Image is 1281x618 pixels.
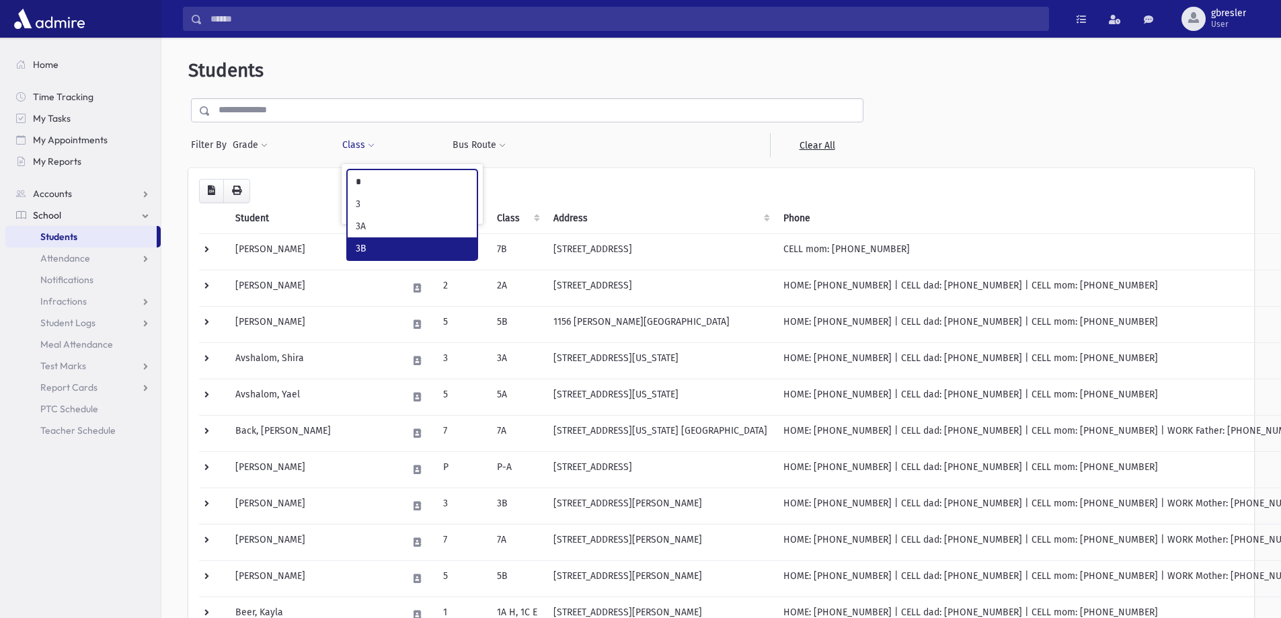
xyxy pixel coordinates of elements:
span: My Appointments [33,134,108,146]
span: User [1211,19,1246,30]
td: [PERSON_NAME] [227,560,399,596]
input: Search [202,7,1048,31]
a: Student Logs [5,312,161,334]
td: [STREET_ADDRESS] [545,270,775,306]
span: Filter By [191,138,232,152]
span: PTC Schedule [40,403,98,415]
button: Print [223,179,250,203]
td: 2A [489,270,545,306]
td: 7 [435,415,489,451]
span: Student Logs [40,317,95,329]
span: Test Marks [40,360,86,372]
td: Back, [PERSON_NAME] [227,415,399,451]
span: My Reports [33,155,81,167]
a: My Reports [5,151,161,172]
td: [STREET_ADDRESS][PERSON_NAME] [545,488,775,524]
span: Attendance [40,252,90,264]
a: Home [5,54,161,75]
td: 5 [435,379,489,415]
span: Accounts [33,188,72,200]
td: [STREET_ADDRESS][PERSON_NAME] [545,560,775,596]
th: Address: activate to sort column ascending [545,203,775,234]
span: gbresler [1211,8,1246,19]
td: [STREET_ADDRESS][US_STATE] [545,379,775,415]
td: [STREET_ADDRESS] [545,451,775,488]
span: Meal Attendance [40,338,113,350]
button: Bus Route [452,133,506,157]
a: Students [5,226,157,247]
td: Avshalom, Shira [227,342,399,379]
td: [PERSON_NAME] [227,451,399,488]
td: 3B [489,488,545,524]
a: School [5,204,161,226]
img: AdmirePro [11,5,88,32]
a: Attendance [5,247,161,269]
td: 5A [489,379,545,415]
span: Home [33,59,59,71]
td: [PERSON_NAME] [227,524,399,560]
span: Students [188,59,264,81]
td: [STREET_ADDRESS] [545,233,775,270]
th: Class: activate to sort column ascending [489,203,545,234]
td: 3 [435,342,489,379]
span: Infractions [40,295,87,307]
td: [PERSON_NAME] [227,233,399,270]
td: [PERSON_NAME] [227,306,399,342]
th: Student: activate to sort column descending [227,203,399,234]
button: CSV [199,179,224,203]
td: 3 [435,488,489,524]
a: Meal Attendance [5,334,161,355]
a: Test Marks [5,355,161,377]
a: Teacher Schedule [5,420,161,441]
td: 7A [489,524,545,560]
li: 3B [348,237,477,260]
span: Students [40,231,77,243]
td: [PERSON_NAME] [227,270,399,306]
td: 5 [435,306,489,342]
td: 2 [435,270,489,306]
td: 1156 [PERSON_NAME][GEOGRAPHIC_DATA] [545,306,775,342]
li: 3A [348,215,477,237]
button: Grade [232,133,268,157]
td: [STREET_ADDRESS][US_STATE] [545,342,775,379]
td: Avshalom, Yael [227,379,399,415]
a: PTC Schedule [5,398,161,420]
td: [STREET_ADDRESS][PERSON_NAME] [545,524,775,560]
span: Teacher Schedule [40,424,116,436]
span: Report Cards [40,381,98,393]
button: Class [342,133,375,157]
td: 3A [489,342,545,379]
span: School [33,209,61,221]
a: Report Cards [5,377,161,398]
span: Notifications [40,274,93,286]
span: My Tasks [33,112,71,124]
span: Time Tracking [33,91,93,103]
td: 5 [435,560,489,596]
td: 7 [435,524,489,560]
a: Time Tracking [5,86,161,108]
td: [PERSON_NAME] [227,488,399,524]
td: P-A [489,451,545,488]
a: My Tasks [5,108,161,129]
a: My Appointments [5,129,161,151]
a: Clear All [770,133,863,157]
a: Infractions [5,291,161,312]
td: P [435,451,489,488]
a: Notifications [5,269,161,291]
td: 7A [489,415,545,451]
td: 5B [489,306,545,342]
a: Accounts [5,183,161,204]
td: 5B [489,560,545,596]
td: 7B [489,233,545,270]
li: 3 [348,193,477,215]
td: [STREET_ADDRESS][US_STATE] [GEOGRAPHIC_DATA] [545,415,775,451]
